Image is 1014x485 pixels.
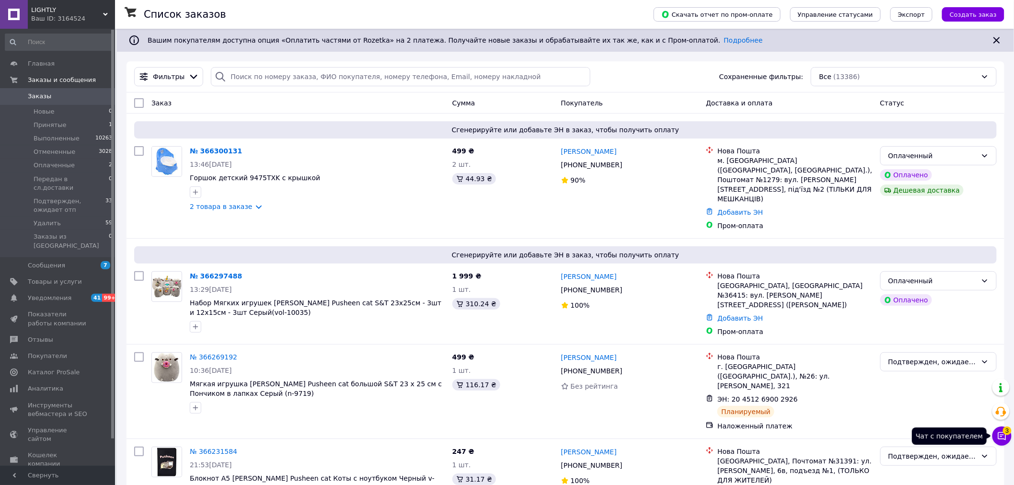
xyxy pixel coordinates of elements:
span: 2 шт. [452,161,471,168]
div: [PHONE_NUMBER] [559,459,624,472]
span: 2 [109,161,112,170]
div: Оплачено [880,294,932,306]
div: Дешевая доставка [880,185,964,196]
button: Скачать отчет по пром-оплате [654,7,781,22]
span: Статус [880,99,905,107]
span: Выполненные [34,134,80,143]
span: 0 [109,107,112,116]
div: Нова Пошта [717,146,872,156]
span: (13386) [833,73,860,81]
span: 247 ₴ [452,448,474,455]
span: Показатели работы компании [28,310,89,327]
img: Фото товару [154,353,179,382]
div: Подтвержден, ожидает отп [888,357,977,367]
span: 21:53[DATE] [190,461,232,469]
span: Сохраненные фильтры: [719,72,803,81]
a: № 366231584 [190,448,237,455]
input: Поиск по номеру заказа, ФИО покупателя, номеру телефона, Email, номеру накладной [211,67,590,86]
span: 3 [1003,427,1012,435]
span: 1 шт. [452,461,471,469]
div: [PHONE_NUMBER] [559,158,624,172]
button: Экспорт [890,7,933,22]
div: м. [GEOGRAPHIC_DATA] ([GEOGRAPHIC_DATA], [GEOGRAPHIC_DATA].), Поштомат №1279: вул. [PERSON_NAME][... [717,156,872,204]
span: Сгенерируйте или добавьте ЭН в заказ, чтобы получить оплату [138,125,993,135]
a: [PERSON_NAME] [561,147,617,156]
span: Без рейтинга [571,382,618,390]
span: 41 [91,294,102,302]
div: [PHONE_NUMBER] [559,283,624,297]
img: Фото товару [152,276,182,298]
span: Передан в сл.доставки [34,175,109,192]
div: Оплаченный [888,150,977,161]
div: Оплаченный [888,276,977,286]
div: [PHONE_NUMBER] [559,364,624,378]
span: Удалить [34,219,61,228]
a: Горшок детский 9475TXK с крышкой [190,174,320,182]
a: Подробнее [724,36,763,44]
span: Сумма [452,99,475,107]
span: Уведомления [28,294,71,302]
span: Аналитика [28,384,63,393]
a: Создать заказ [933,10,1004,18]
span: Доставка и оплата [706,99,772,107]
span: 0 [109,232,112,250]
img: Фото товару [152,147,182,176]
a: Фото товару [151,146,182,177]
span: 499 ₴ [452,353,474,361]
span: Скачать отчет по пром-оплате [661,10,773,19]
span: Управление сайтом [28,426,89,443]
a: № 366300131 [190,147,242,155]
span: Заказы [28,92,51,101]
a: № 366297488 [190,272,242,280]
h1: Список заказов [144,9,226,20]
div: Пром-оплата [717,221,872,231]
span: Вашим покупателям доступна опция «Оплатить частями от Rozetka» на 2 платежа. Получайте новые зака... [148,36,763,44]
span: Главная [28,59,55,68]
div: г. [GEOGRAPHIC_DATA] ([GEOGRAPHIC_DATA].), №26: ул. [PERSON_NAME], 321 [717,362,872,391]
div: Пром-оплата [717,327,872,336]
div: 310.24 ₴ [452,298,500,310]
span: Все [819,72,831,81]
span: Новые [34,107,55,116]
span: Оплаченные [34,161,75,170]
span: Покупатели [28,352,67,360]
span: 1 [109,121,112,129]
div: Чат с покупателем [912,427,987,445]
span: Экспорт [898,11,925,18]
a: Мягкая игрушка [PERSON_NAME] Pusheen cat большой S&T 23 х 25 см с Пончиком в лапках Серый (n-9719) [190,380,442,397]
a: Добавить ЭН [717,314,763,322]
a: Добавить ЭН [717,208,763,216]
a: № 366269192 [190,353,237,361]
span: Управление статусами [798,11,873,18]
button: Чат с покупателем3 [992,427,1012,446]
span: 100% [571,301,590,309]
span: Покупатель [561,99,603,107]
span: Заказ [151,99,172,107]
span: Сообщения [28,261,65,270]
div: Ваш ID: 3164524 [31,14,115,23]
span: LIGHTLY [31,6,103,14]
span: Подтвержден, ожидает отп [34,197,105,214]
div: [GEOGRAPHIC_DATA], Почтомат №31391: ул. [PERSON_NAME], 6в, подъезд №1, (ТОЛЬКО ДЛЯ ЖИТЕЛЕЙ) [717,456,872,485]
a: [PERSON_NAME] [561,353,617,362]
span: Отзывы [28,335,53,344]
span: 3028 [99,148,112,156]
span: Набор Мягких игрушек [PERSON_NAME] Pusheen cat S&T 23х25см - 3шт и 12х15см - 3шт Серый(vol-10035) [190,299,441,316]
span: Инструменты вебмастера и SEO [28,401,89,418]
div: 44.93 ₴ [452,173,496,185]
span: Отмененные [34,148,75,156]
a: Фото товару [151,447,182,477]
div: Нова Пошта [717,271,872,281]
span: 13:29[DATE] [190,286,232,293]
span: Кошелек компании [28,451,89,468]
div: Подтвержден, ожидает отп [888,451,977,462]
span: 90% [571,176,586,184]
div: Нова Пошта [717,352,872,362]
span: 499 ₴ [452,147,474,155]
span: 100% [571,477,590,485]
div: 31.17 ₴ [452,473,496,485]
span: Товары и услуги [28,277,82,286]
span: 13:46[DATE] [190,161,232,168]
span: 1 шт. [452,367,471,374]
